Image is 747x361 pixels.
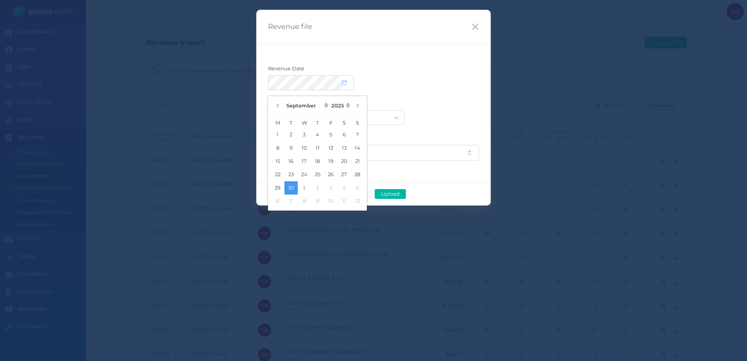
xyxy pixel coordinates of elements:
[338,181,351,195] button: 4
[377,191,403,197] span: Upload
[311,128,324,141] button: 4
[298,141,311,155] button: 10
[351,168,364,181] button: 28
[271,155,284,168] button: 15
[268,135,479,145] label: Revenue file
[311,181,324,195] button: 2
[351,141,364,155] button: 14
[298,155,311,168] button: 17
[284,118,298,128] span: T
[324,128,338,141] button: 5
[298,128,311,141] button: 3
[271,118,284,128] span: M
[351,195,364,208] button: 12
[271,141,284,155] button: 8
[338,155,351,168] button: 20
[271,181,284,195] button: 29
[311,118,324,128] span: T
[324,195,338,208] button: 10
[268,100,479,110] label: Provider
[311,168,324,181] button: 25
[351,118,364,128] span: S
[338,118,351,128] span: S
[268,22,312,31] span: Revenue file
[338,128,351,141] button: 6
[375,189,406,199] button: Upload
[472,21,479,32] button: Close
[338,168,351,181] button: 27
[271,128,284,141] button: 1
[284,195,298,208] button: 7
[275,150,460,156] span: No file selected
[298,168,311,181] button: 24
[324,141,338,155] button: 12
[311,195,324,208] button: 9
[271,168,284,181] button: 22
[324,168,338,181] button: 26
[298,181,311,195] button: 1
[351,128,364,141] button: 7
[284,141,298,155] button: 9
[298,118,311,128] span: W
[324,181,338,195] button: 3
[268,65,479,75] label: Revenue Date
[311,141,324,155] button: 11
[271,195,284,208] button: 6
[351,155,364,168] button: 21
[338,195,351,208] button: 11
[284,168,298,181] button: 23
[324,155,338,168] button: 19
[351,181,364,195] button: 5
[284,181,298,195] button: 30
[324,118,338,128] span: F
[298,195,311,208] button: 8
[338,141,351,155] button: 13
[311,155,324,168] button: 18
[284,128,298,141] button: 2
[284,155,298,168] button: 16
